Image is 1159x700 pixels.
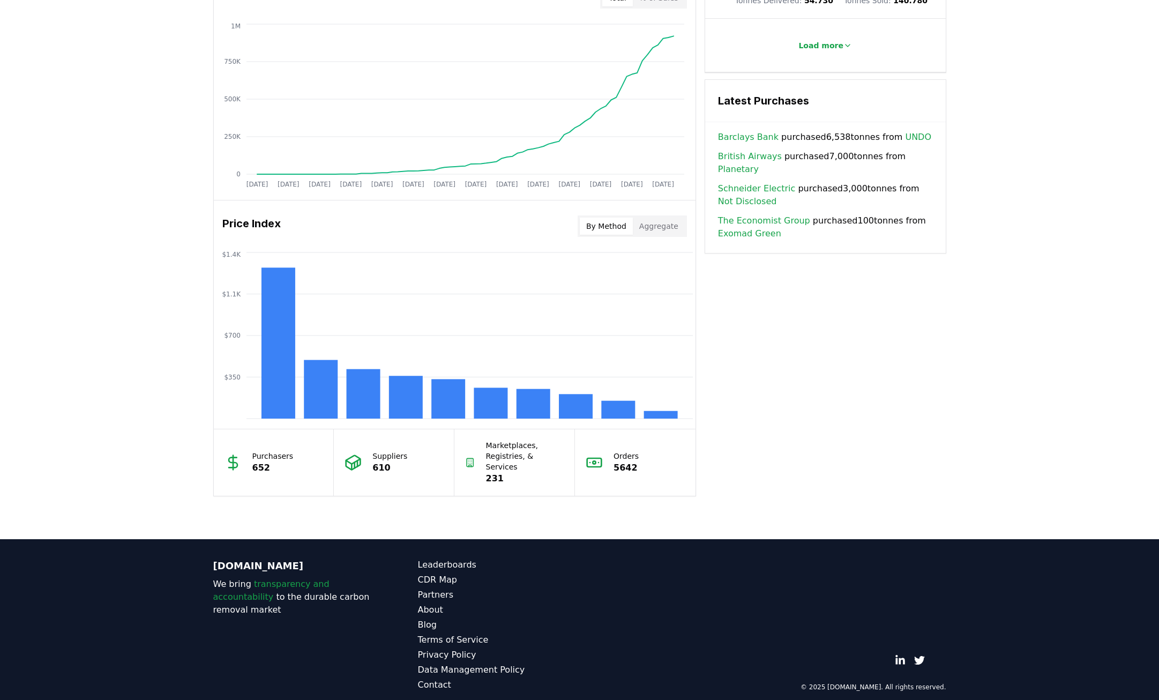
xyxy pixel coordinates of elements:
[213,579,330,602] span: transparency and accountability
[277,181,299,188] tspan: [DATE]
[718,150,782,163] a: British Airways
[718,131,779,144] a: Barclays Bank
[309,181,331,188] tspan: [DATE]
[231,23,241,30] tspan: 1M
[433,181,455,188] tspan: [DATE]
[798,40,843,51] p: Load more
[496,181,518,188] tspan: [DATE]
[224,133,241,140] tspan: 250K
[580,218,633,235] button: By Method
[652,181,674,188] tspan: [DATE]
[418,619,580,631] a: Blog
[418,558,580,571] a: Leaderboards
[340,181,362,188] tspan: [DATE]
[213,578,375,616] p: We bring to the durable carbon removal market
[589,181,611,188] tspan: [DATE]
[213,558,375,574] p: [DOMAIN_NAME]
[614,461,639,474] p: 5642
[222,215,281,237] h3: Price Index
[718,182,933,208] span: purchased 3,000 tonnes from
[372,461,407,474] p: 610
[418,679,580,691] a: Contact
[465,181,487,188] tspan: [DATE]
[905,131,931,144] a: UNDO
[718,227,781,240] a: Exomad Green
[246,181,268,188] tspan: [DATE]
[222,291,241,298] tspan: $1.1K
[372,451,407,461] p: Suppliers
[252,451,294,461] p: Purchasers
[718,131,931,144] span: purchased 6,538 tonnes from
[418,589,580,601] a: Partners
[224,95,241,103] tspan: 500K
[236,170,241,178] tspan: 0
[527,181,549,188] tspan: [DATE]
[718,182,795,195] a: Schneider Electric
[558,181,580,188] tspan: [DATE]
[718,93,933,109] h3: Latest Purchases
[418,664,580,676] a: Data Management Policy
[252,461,294,474] p: 652
[718,150,933,176] span: purchased 7,000 tonnes from
[633,218,685,235] button: Aggregate
[418,604,580,616] a: About
[224,374,241,381] tspan: $350
[402,181,424,188] tspan: [DATE]
[222,251,241,258] tspan: $1.4K
[914,655,925,666] a: Twitter
[718,195,777,208] a: Not Disclosed
[621,181,643,188] tspan: [DATE]
[801,683,946,691] p: © 2025 [DOMAIN_NAME]. All rights reserved.
[614,451,639,461] p: Orders
[224,58,241,65] tspan: 750K
[486,472,564,485] p: 231
[418,574,580,586] a: CDR Map
[486,440,564,472] p: Marketplaces, Registries, & Services
[718,214,810,227] a: The Economist Group
[895,655,906,666] a: LinkedIn
[718,163,759,176] a: Planetary
[418,649,580,661] a: Privacy Policy
[790,35,861,56] button: Load more
[371,181,393,188] tspan: [DATE]
[718,214,933,240] span: purchased 100 tonnes from
[418,634,580,646] a: Terms of Service
[224,332,241,339] tspan: $700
